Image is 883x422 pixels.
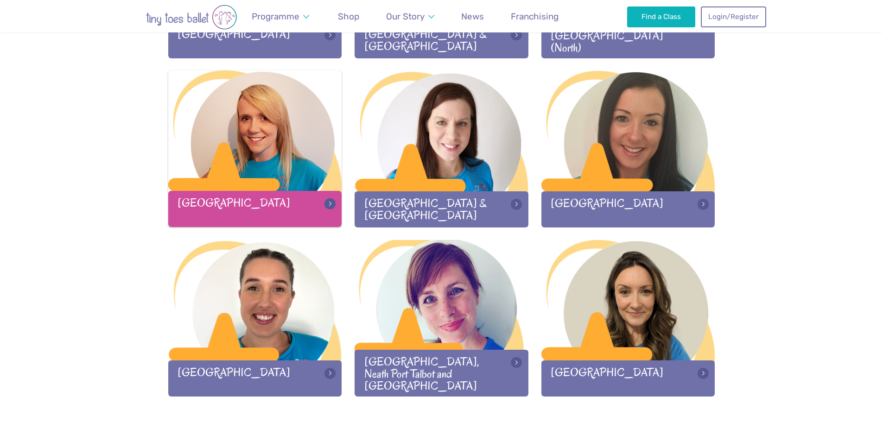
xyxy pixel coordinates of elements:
[168,70,342,227] a: [GEOGRAPHIC_DATA]
[541,360,715,396] div: [GEOGRAPHIC_DATA]
[541,240,715,396] a: [GEOGRAPHIC_DATA]
[461,11,484,22] span: News
[355,22,528,58] div: [GEOGRAPHIC_DATA] & [GEOGRAPHIC_DATA]
[168,22,342,58] div: [GEOGRAPHIC_DATA]
[457,6,489,27] a: News
[168,191,342,227] div: [GEOGRAPHIC_DATA]
[355,191,528,227] div: [GEOGRAPHIC_DATA] & [GEOGRAPHIC_DATA]
[381,6,438,27] a: Our Story
[355,350,528,396] div: [GEOGRAPHIC_DATA], Neath Port Talbot and [GEOGRAPHIC_DATA]
[507,6,563,27] a: Franchising
[355,240,528,396] a: [GEOGRAPHIC_DATA], Neath Port Talbot and [GEOGRAPHIC_DATA]
[168,240,342,396] a: [GEOGRAPHIC_DATA]
[252,11,299,22] span: Programme
[355,71,528,227] a: [GEOGRAPHIC_DATA] & [GEOGRAPHIC_DATA]
[541,71,715,227] a: [GEOGRAPHIC_DATA]
[338,11,359,22] span: Shop
[627,6,695,27] a: Find a Class
[248,6,314,27] a: Programme
[117,5,266,30] img: tiny toes ballet
[168,360,342,396] div: [GEOGRAPHIC_DATA]
[701,6,766,27] a: Login/Register
[541,191,715,227] div: [GEOGRAPHIC_DATA]
[386,11,425,22] span: Our Story
[334,6,364,27] a: Shop
[511,11,559,22] span: Franchising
